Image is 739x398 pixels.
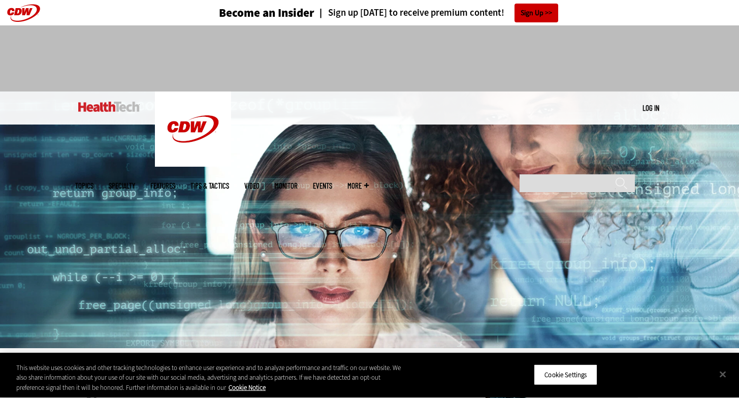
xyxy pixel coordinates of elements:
[155,91,231,167] img: Home
[244,182,260,190] a: Video
[109,182,135,190] span: Specialty
[275,182,298,190] a: MonITor
[78,102,140,112] img: Home
[642,103,659,113] div: User menu
[219,7,314,19] h3: Become an Insider
[642,103,659,112] a: Log in
[515,4,558,22] a: Sign Up
[185,36,555,81] iframe: advertisement
[712,363,734,385] button: Close
[16,363,406,393] div: This website uses cookies and other tracking technologies to enhance user experience and to analy...
[534,364,597,385] button: Cookie Settings
[155,159,231,169] a: CDW
[150,182,175,190] a: Features
[347,182,369,190] span: More
[190,182,229,190] a: Tips & Tactics
[314,8,504,18] a: Sign up [DATE] to receive premium content!
[229,383,266,392] a: More information about your privacy
[313,182,332,190] a: Events
[181,7,314,19] a: Become an Insider
[75,182,93,190] span: Topics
